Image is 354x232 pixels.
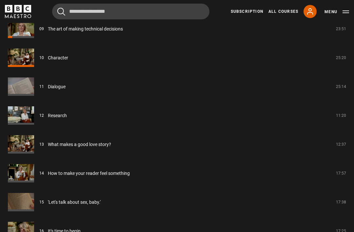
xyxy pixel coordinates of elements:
a: Subscription [231,9,263,14]
input: Search [52,4,209,19]
a: 'Let's talk about sex, baby.' [48,199,101,206]
a: The art of making technical decisions [48,26,123,32]
svg: BBC Maestro [5,5,31,18]
a: Character [48,54,68,61]
button: Toggle navigation [324,9,349,15]
a: How to make your reader feel something [48,170,130,177]
a: Research [48,112,67,119]
button: Submit the search query [57,8,65,16]
a: Dialogue [48,83,66,90]
a: All Courses [268,9,298,14]
a: What makes a good love story? [48,141,111,148]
